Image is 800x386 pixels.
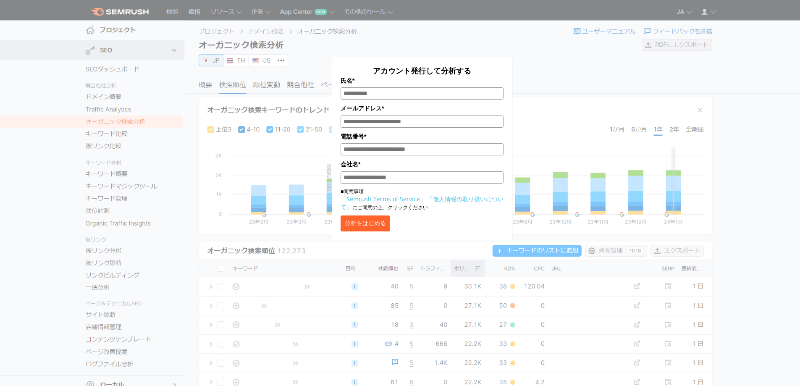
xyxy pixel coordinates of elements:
button: 分析をはじめる [341,215,390,231]
p: ■同意事項 にご同意の上、クリックください [341,188,504,211]
label: メールアドレス* [341,104,504,113]
span: アカウント発行して分析する [373,66,471,76]
a: 「Semrush Terms of Service」 [341,195,426,203]
label: 電話番号* [341,132,504,141]
a: 「個人情報の取り扱いについて」 [341,195,504,211]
